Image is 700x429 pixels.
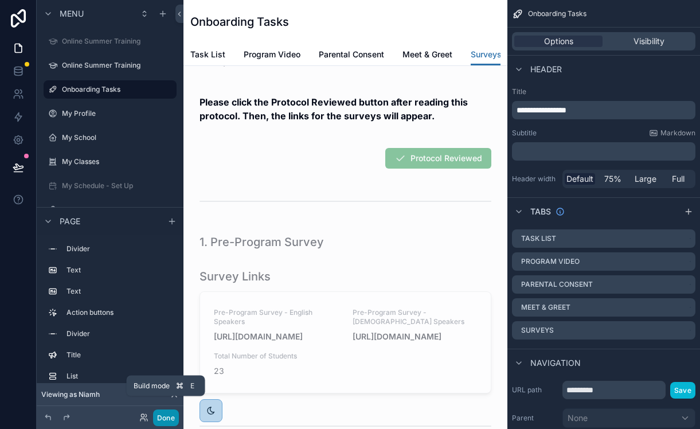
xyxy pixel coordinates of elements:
[521,303,570,312] label: Meet & Greet
[512,128,537,138] label: Subtitle
[319,44,384,67] a: Parental Consent
[44,80,177,99] a: Onboarding Tasks
[402,49,452,60] span: Meet & Greet
[44,177,177,195] a: My Schedule - Set Up
[188,381,197,391] span: E
[67,244,172,253] label: Divider
[62,61,174,70] label: Online Summer Training
[670,382,695,399] button: Save
[512,87,695,96] label: Title
[244,49,300,60] span: Program Video
[471,49,502,60] span: Surveys
[37,235,183,406] div: scrollable content
[530,357,581,369] span: Navigation
[633,36,664,47] span: Visibility
[672,173,685,185] span: Full
[544,36,573,47] span: Options
[521,326,554,335] label: Surveys
[521,257,580,266] label: Program Video
[60,8,84,19] span: Menu
[604,173,621,185] span: 75%
[530,64,562,75] span: Header
[471,44,502,66] a: Surveys
[67,350,172,360] label: Title
[530,206,551,217] span: Tabs
[60,215,80,227] span: Page
[44,153,177,171] a: My Classes
[190,44,225,67] a: Task List
[521,280,593,289] label: Parental Consent
[402,44,452,67] a: Meet & Greet
[660,128,695,138] span: Markdown
[67,329,172,338] label: Divider
[512,101,695,119] div: scrollable content
[512,142,695,161] div: scrollable content
[62,109,174,118] label: My Profile
[67,372,172,381] label: List
[512,174,558,184] label: Header width
[62,37,174,46] label: Online Summer Training
[62,133,174,142] label: My School
[67,266,172,275] label: Text
[512,385,558,395] label: URL path
[67,287,172,296] label: Text
[62,205,174,214] label: My Students - Set Up
[528,9,586,18] span: Onboarding Tasks
[44,128,177,147] a: My School
[190,49,225,60] span: Task List
[319,49,384,60] span: Parental Consent
[566,173,593,185] span: Default
[153,409,179,426] button: Done
[44,201,177,219] a: My Students - Set Up
[134,381,170,391] span: Build mode
[244,44,300,67] a: Program Video
[521,234,556,243] label: Task List
[649,128,695,138] a: Markdown
[190,14,289,30] h1: Onboarding Tasks
[62,157,174,166] label: My Classes
[44,56,177,75] a: Online Summer Training
[44,32,177,50] a: Online Summer Training
[41,390,100,399] span: Viewing as Niamh
[62,85,170,94] label: Onboarding Tasks
[62,181,174,190] label: My Schedule - Set Up
[67,308,172,317] label: Action buttons
[635,173,656,185] span: Large
[44,104,177,123] a: My Profile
